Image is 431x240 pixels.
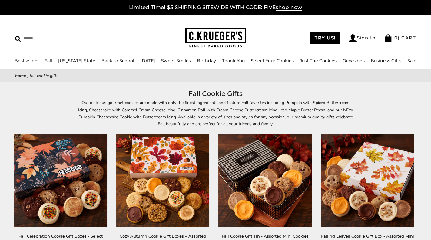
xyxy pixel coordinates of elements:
[15,36,21,42] img: Search
[384,35,416,41] a: (0) CART
[384,34,392,42] img: Bag
[15,73,26,79] a: Home
[27,73,28,79] span: |
[197,58,216,63] a: Birthday
[45,58,52,63] a: Fall
[15,33,109,43] input: Search
[30,73,58,79] span: Fall Cookie Gifts
[185,28,246,48] img: C.KRUEGER'S
[5,217,63,235] iframe: Sign Up via Text for Offers
[14,134,107,227] img: Fall Celebration Cookie Gift Boxes - Select Your Cookies
[222,58,245,63] a: Thank You
[24,88,407,99] h1: Fall Cookie Gifts
[349,34,357,42] img: Account
[116,134,210,227] img: Cozy Autumn Cookie Gift Boxes – Assorted Cookies
[161,58,191,63] a: Sweet Smiles
[310,32,340,44] a: TRY US!
[140,58,155,63] a: [DATE]
[349,34,376,42] a: Sign In
[321,134,414,227] img: Falling Leaves Cookie Gift Box - Assorted Mini Cookies
[276,4,302,11] span: shop now
[78,100,353,127] span: Our delicious gourmet cookies are made with only the finest ingredients and feature Fall favorite...
[394,35,398,41] span: 0
[129,4,302,11] a: Limited Time! $5 SHIPPING SITEWIDE WITH CODE: FIVEshop now
[251,58,294,63] a: Select Your Cookies
[222,234,309,238] a: Fall Cookie Gift Tin - Assorted Mini Cookies
[15,72,416,79] nav: breadcrumbs
[371,58,401,63] a: Business Gifts
[58,58,95,63] a: [US_STATE] State
[343,58,365,63] a: Occasions
[218,134,312,227] img: Fall Cookie Gift Tin - Assorted Mini Cookies
[300,58,337,63] a: Just The Cookies
[15,58,38,63] a: Bestsellers
[407,58,416,63] a: Sale
[101,58,134,63] a: Back to School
